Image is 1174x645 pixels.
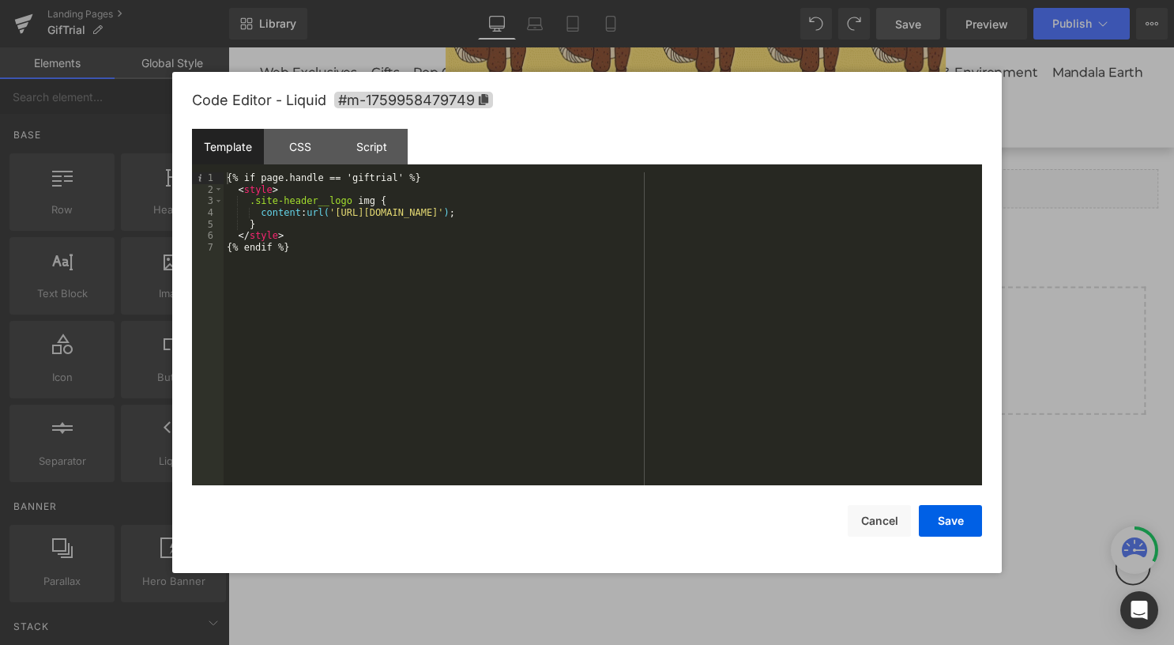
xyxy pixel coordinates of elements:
div: Script [336,129,408,164]
a: Explore Blocks [329,279,472,311]
div: 3 [192,195,224,207]
div: 2 [192,184,224,196]
p: or Drag & Drop elements from left sidebar [54,323,902,334]
div: 1 [192,172,224,184]
a: Add Single Section [484,279,627,311]
div: 7 [192,242,224,254]
div: Back To Top [897,508,932,544]
div: 6 [192,230,224,242]
span: Code Editor - Liquid [192,92,326,108]
div: Template [192,129,264,164]
div: 4 [192,207,224,219]
button: Cancel [848,505,911,537]
div: Open Intercom Messenger [1120,591,1158,629]
button: Save [919,505,982,537]
div: CSS [264,129,336,164]
div: 5 [192,219,224,231]
span: Click to copy [334,92,493,108]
